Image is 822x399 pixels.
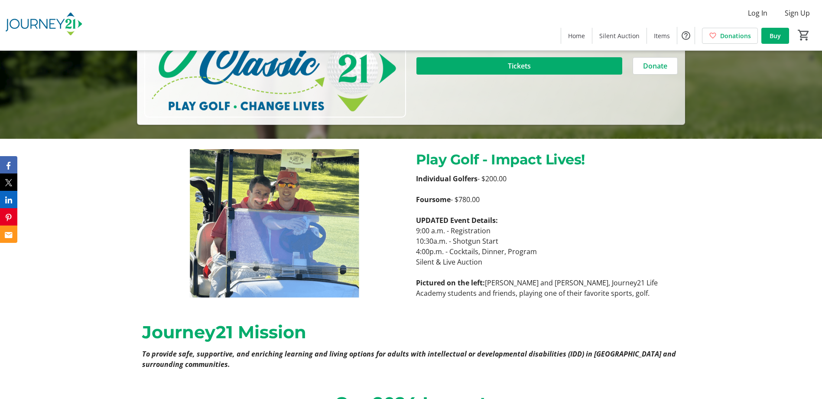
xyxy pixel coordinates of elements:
[785,8,810,18] span: Sign Up
[720,31,751,40] span: Donations
[778,6,817,20] button: Sign Up
[416,226,679,236] p: 9:00 a.m. - Registration
[508,61,531,71] span: Tickets
[654,31,670,40] span: Items
[592,28,647,44] a: Silent Auction
[142,319,680,345] p: Journey21 Mission
[416,216,498,225] strong: UPDATED Event Details:
[643,61,667,71] span: Donate
[599,31,640,40] span: Silent Auction
[770,31,781,40] span: Buy
[416,278,679,298] p: [PERSON_NAME] and [PERSON_NAME], Journey21 Life Academy students and friends, playing one of thei...
[748,8,767,18] span: Log In
[633,57,678,75] button: Donate
[796,27,812,43] button: Cart
[416,257,679,267] p: Silent & Live Auction
[416,246,679,257] p: 4:00p.m. - Cocktails, Dinner, Program
[416,236,679,246] p: 10:30a.m. - Shotgun Start
[702,28,758,44] a: Donations
[761,28,789,44] a: Buy
[416,149,679,170] p: Play Golf - Impact Lives!
[647,28,677,44] a: Items
[416,57,622,75] button: Tickets
[677,27,695,44] button: Help
[416,173,679,184] p: - $200.00
[142,349,676,369] em: To provide safe, supportive, and enriching learning and living options for adults with intellectu...
[568,31,585,40] span: Home
[416,195,451,204] strong: Foursome
[5,3,82,47] img: Journey21's Logo
[741,6,774,20] button: Log In
[561,28,592,44] a: Home
[142,149,406,298] img: undefined
[416,194,679,205] p: - $780.00
[416,278,485,288] strong: Pictured on the left:
[416,174,478,183] strong: Individual Golfers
